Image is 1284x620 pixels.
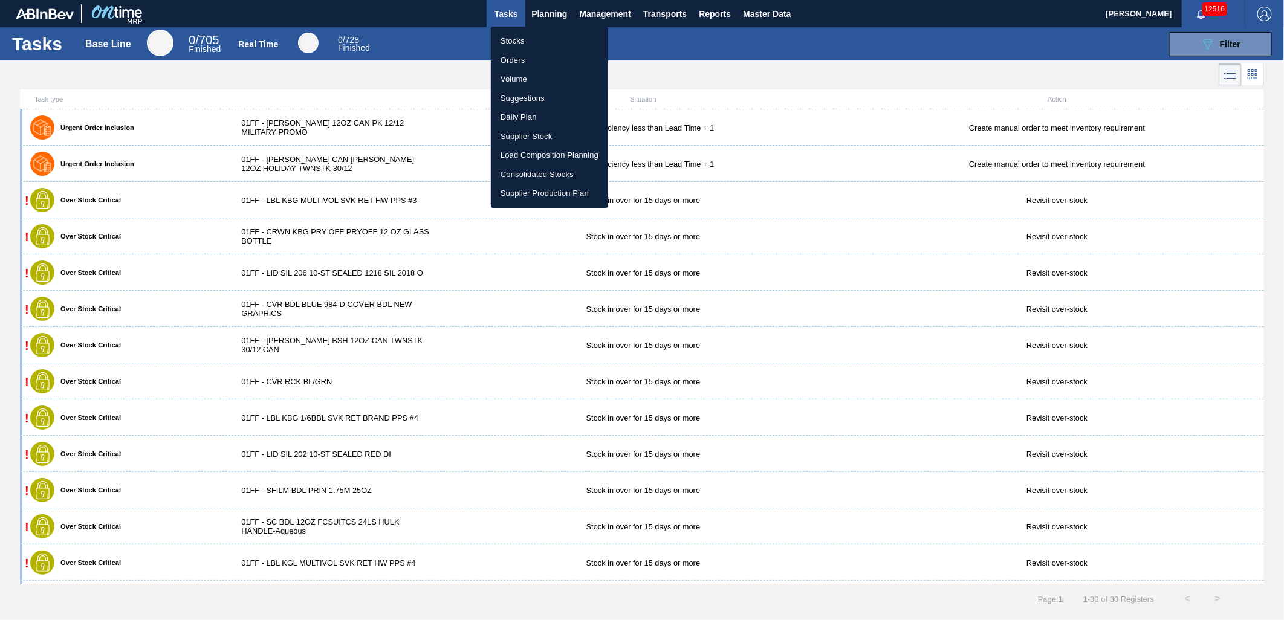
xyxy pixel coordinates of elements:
[491,127,608,146] a: Supplier Stock
[491,89,608,108] a: Suggestions
[491,108,608,127] a: Daily Plan
[491,146,608,165] a: Load Composition Planning
[491,165,608,184] a: Consolidated Stocks
[491,51,608,70] a: Orders
[491,31,608,51] a: Stocks
[491,69,608,89] a: Volume
[491,184,608,203] a: Supplier Production Plan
